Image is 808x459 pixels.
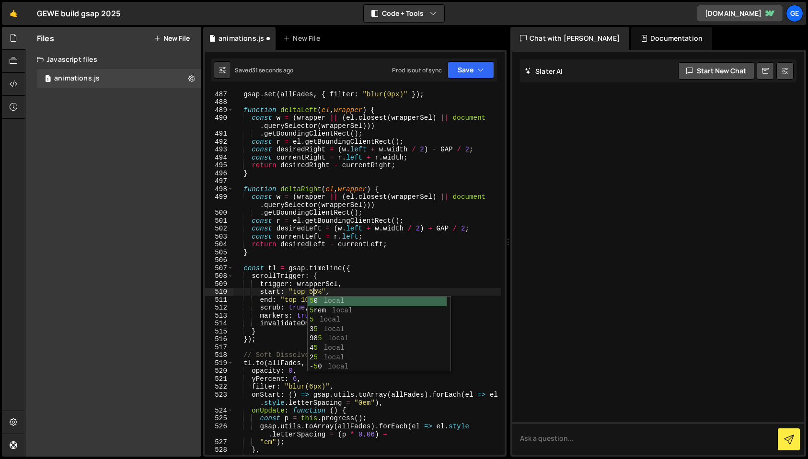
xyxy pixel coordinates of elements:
[631,27,712,50] div: Documentation
[205,177,233,185] div: 497
[2,2,25,25] a: 🤙
[93,56,101,63] img: tab_keywords_by_traffic_grey.svg
[205,130,233,138] div: 491
[205,193,233,209] div: 499
[205,114,233,130] div: 490
[205,288,233,296] div: 510
[205,438,233,447] div: 527
[205,256,233,264] div: 506
[205,344,233,352] div: 517
[448,61,494,79] button: Save
[205,209,233,217] div: 500
[205,304,233,312] div: 512
[205,423,233,438] div: 526
[205,320,233,328] div: 514
[510,27,629,50] div: Chat with [PERSON_NAME]
[205,383,233,391] div: 522
[205,328,233,336] div: 515
[45,76,51,83] span: 1
[205,296,233,304] div: 511
[15,15,23,23] img: logo_orange.svg
[154,34,190,42] button: New File
[54,74,100,83] div: animations.js
[219,34,264,43] div: animations.js
[252,66,293,74] div: 31 seconds ago
[525,67,563,76] h2: Slater AI
[205,312,233,320] div: 513
[37,8,120,19] div: GEWE build gsap 2025
[25,25,159,33] div: Domain: [PERSON_NAME][DOMAIN_NAME]
[205,154,233,162] div: 494
[392,66,442,74] div: Prod is out of sync
[205,233,233,241] div: 503
[678,62,754,80] button: Start new chat
[205,280,233,288] div: 509
[786,5,803,22] a: GE
[205,225,233,233] div: 502
[49,57,70,63] div: Domain
[205,414,233,423] div: 525
[205,217,233,225] div: 501
[25,50,201,69] div: Javascript files
[205,264,233,273] div: 507
[39,56,46,63] img: tab_domain_overview_orange.svg
[205,241,233,249] div: 504
[104,57,165,63] div: Keywords nach Traffic
[205,170,233,178] div: 496
[235,66,293,74] div: Saved
[205,146,233,154] div: 493
[205,375,233,383] div: 521
[205,138,233,146] div: 492
[697,5,783,22] a: [DOMAIN_NAME]
[205,446,233,454] div: 528
[205,367,233,375] div: 520
[205,351,233,359] div: 518
[205,359,233,367] div: 519
[205,161,233,170] div: 495
[205,407,233,415] div: 524
[205,272,233,280] div: 508
[205,106,233,115] div: 489
[205,98,233,106] div: 488
[205,249,233,257] div: 505
[205,391,233,407] div: 523
[15,25,23,33] img: website_grey.svg
[283,34,323,43] div: New File
[27,15,47,23] div: v 4.0.25
[205,185,233,194] div: 498
[205,91,233,99] div: 487
[205,335,233,344] div: 516
[37,69,201,88] div: 16828/45989.js
[37,33,54,44] h2: Files
[364,5,444,22] button: Code + Tools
